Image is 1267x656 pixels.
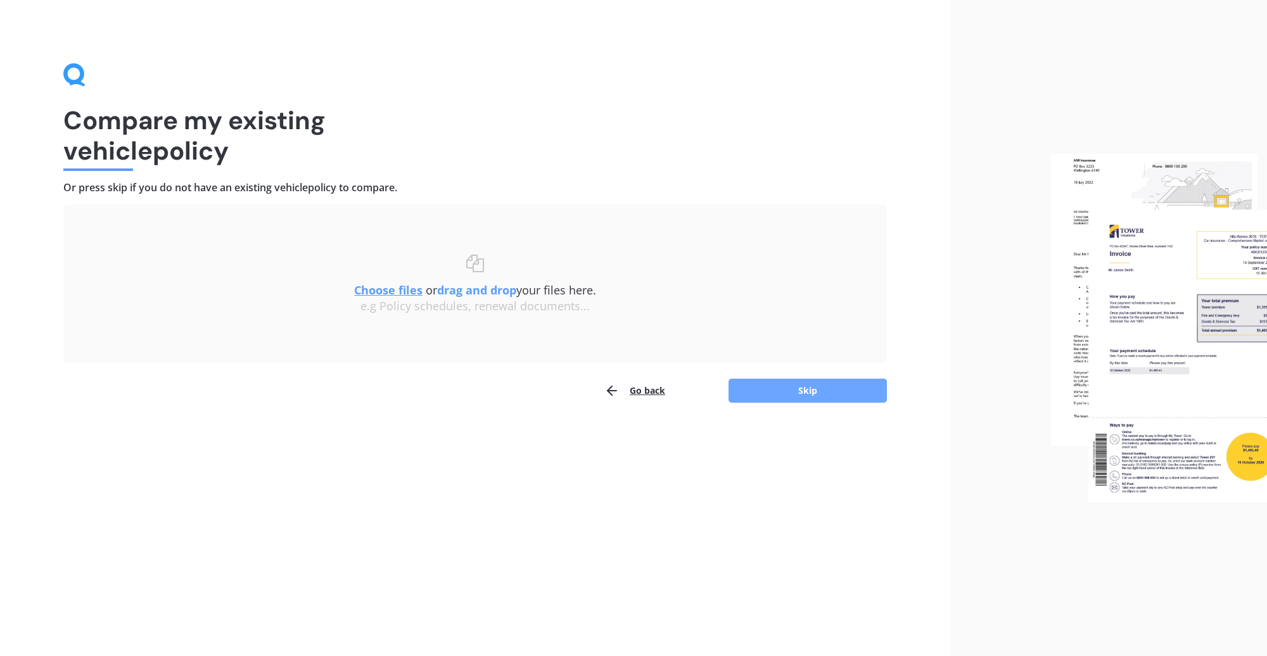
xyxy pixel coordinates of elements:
[89,300,862,313] div: e.g Policy schedules, renewal documents...
[729,379,887,403] button: Skip
[354,282,423,298] u: Choose files
[63,181,887,194] h4: Or press skip if you do not have an existing vehicle policy to compare.
[63,105,887,166] h1: Compare my existing vehicle policy
[354,282,596,298] span: or your files here.
[437,282,516,298] b: drag and drop
[604,378,665,403] button: Go back
[1051,154,1267,502] img: files.webp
